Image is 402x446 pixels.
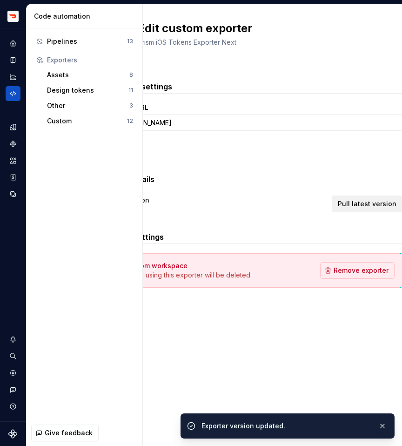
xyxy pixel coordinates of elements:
button: Notifications [6,332,20,347]
button: Contact support [6,382,20,397]
span: Pull latest version [338,199,396,209]
h4: Remove from workspace [107,261,188,270]
button: Other3 [43,98,137,113]
div: 3 [129,102,133,109]
div: Code automation [34,12,139,21]
div: Exporters [47,55,133,65]
div: 12 [127,117,133,125]
a: Home [6,36,20,51]
svg: Supernova Logo [8,429,18,439]
div: Assets [47,70,129,80]
div: Other [47,101,129,110]
a: Storybook stories [6,170,20,185]
div: Exporter version updated. [201,421,371,431]
div: 13 [127,38,133,45]
div: Design tokens [47,86,128,95]
a: Data sources [6,187,20,202]
a: Documentation [6,53,20,68]
div: Custom [47,116,127,126]
button: Give feedback [31,425,99,441]
button: Remove exporter [320,262,395,279]
button: Custom12 [43,114,137,128]
span: Remove exporter [334,266,389,275]
p: All pipelines using this exporter will be deleted. [107,270,252,280]
span: Prism iOS Tokens Exporter Next [138,38,236,46]
div: 8 [129,71,133,79]
a: Settings [6,365,20,380]
a: Code automation [6,86,20,101]
button: Pipelines13 [32,34,137,49]
div: 11 [128,87,133,94]
a: Design tokens [6,120,20,135]
button: Assets8 [43,68,137,82]
a: Assets [6,153,20,168]
button: Design tokens11 [43,83,137,98]
a: Analytics [6,69,20,84]
span: Give feedback [45,428,93,438]
a: Components [6,136,20,151]
button: Search ⌘K [6,349,20,364]
div: Pipelines [47,37,127,46]
h2: Edit custom exporter [138,21,252,36]
img: bd52d190-91a7-4889-9e90-eccda45865b1.png [7,11,19,22]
